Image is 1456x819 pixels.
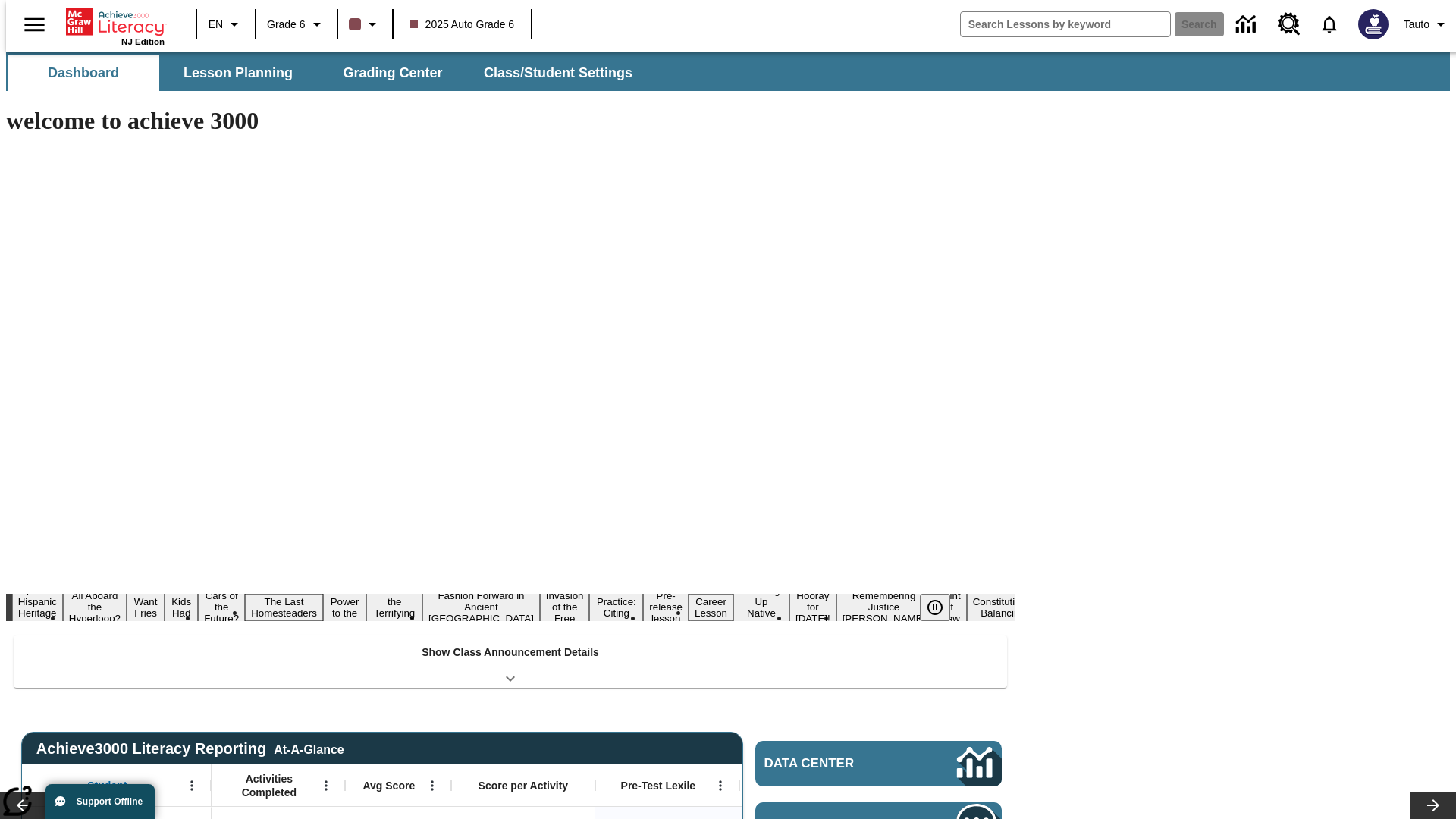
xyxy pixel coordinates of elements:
button: Select a new avatar [1349,5,1398,44]
button: Open Menu [421,774,444,797]
button: Slide 6 The Last Homesteaders [245,594,323,621]
span: Avg Score [362,779,415,792]
span: Tauto [1404,17,1429,33]
button: Slide 11 Mixed Practice: Citing Evidence [589,582,643,632]
button: Support Offline [45,784,155,819]
button: Slide 8 Attack of the Terrifying Tomatoes [366,582,422,632]
button: Slide 15 Hooray for Constitution Day! [789,588,836,626]
button: Slide 2 All Aboard the Hyperloop? [63,588,127,626]
span: Pre-Test Lexile [621,779,696,792]
button: Language: EN, Select a language [202,11,250,38]
button: Lesson Planning [162,55,314,91]
div: Home [66,5,165,46]
a: Data Center [755,741,1002,786]
div: SubNavbar [6,55,646,91]
a: Home [66,7,165,37]
p: Show Class Announcement Details [422,645,599,661]
a: Resource Center, Will open in new tab [1269,4,1310,45]
span: EN [209,17,223,33]
button: Grade: Grade 6, Select a grade [261,11,332,38]
span: Data Center [764,756,906,771]
h1: welcome to achieve 3000 [6,107,1015,135]
button: Open side menu [12,2,57,47]
button: Profile/Settings [1398,11,1456,38]
img: Avatar [1358,9,1389,39]
button: Class/Student Settings [472,55,645,91]
a: Notifications [1310,5,1349,44]
button: Slide 18 The Constitution's Balancing Act [967,582,1040,632]
div: SubNavbar [6,52,1450,91]
span: 2025 Auto Grade 6 [410,17,515,33]
a: Data Center [1227,4,1269,45]
button: Slide 5 Cars of the Future? [198,588,245,626]
button: Slide 12 Pre-release lesson [643,588,689,626]
button: Pause [920,594,950,621]
button: Open Menu [709,774,732,797]
button: Lesson carousel, Next [1410,792,1456,819]
button: Slide 7 Solar Power to the People [323,582,367,632]
button: Slide 13 Career Lesson [689,594,733,621]
button: Dashboard [8,55,159,91]
button: Slide 1 ¡Viva Hispanic Heritage Month! [12,582,63,632]
div: At-A-Glance [274,740,344,757]
div: Pause [920,594,965,621]
div: Show Class Announcement Details [14,635,1007,688]
button: Slide 14 Cooking Up Native Traditions [733,582,789,632]
span: NJ Edition [121,37,165,46]
span: Support Offline [77,796,143,807]
button: Slide 10 The Invasion of the Free CD [540,576,590,638]
span: Student [87,779,127,792]
span: Achieve3000 Literacy Reporting [36,740,344,758]
button: Slide 4 Dirty Jobs Kids Had To Do [165,571,198,644]
span: Activities Completed [219,772,319,799]
span: Grade 6 [267,17,306,33]
button: Open Menu [315,774,337,797]
button: Slide 9 Fashion Forward in Ancient Rome [422,588,540,626]
button: Class color is dark brown. Change class color [343,11,388,38]
span: Score per Activity [479,779,569,792]
button: Grading Center [317,55,469,91]
button: Slide 16 Remembering Justice O'Connor [836,588,932,626]
input: search field [961,12,1170,36]
button: Open Menu [180,774,203,797]
button: Slide 3 Do You Want Fries With That? [127,571,165,644]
